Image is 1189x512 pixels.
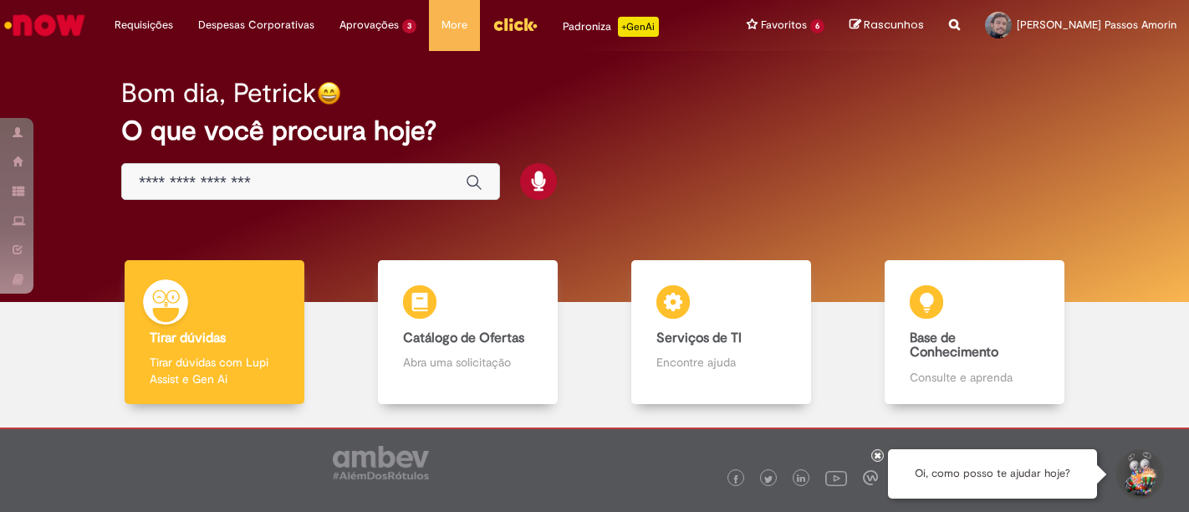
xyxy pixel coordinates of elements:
[403,330,524,346] b: Catálogo de Ofertas
[403,354,532,371] p: Abra uma solicitação
[594,260,848,405] a: Serviços de TI Encontre ajuda
[863,470,878,485] img: logo_footer_workplace.png
[492,12,538,37] img: click_logo_yellow_360x200.png
[888,449,1097,499] div: Oi, como posso te ajudar hoje?
[656,330,742,346] b: Serviços de TI
[761,17,807,33] span: Favoritos
[441,17,467,33] span: More
[121,79,317,108] h2: Bom dia, Petrick
[850,18,924,33] a: Rascunhos
[1114,449,1164,499] button: Iniciar Conversa de Suporte
[848,260,1101,405] a: Base de Conhecimento Consulte e aprenda
[317,81,341,105] img: happy-face.png
[339,17,399,33] span: Aprovações
[910,369,1038,386] p: Consulte e aprenda
[656,354,785,371] p: Encontre ajuda
[121,116,1068,146] h2: O que você procura hoje?
[764,475,773,484] img: logo_footer_twitter.png
[150,354,278,387] p: Tirar dúvidas com Lupi Assist e Gen Ai
[402,19,416,33] span: 3
[150,330,226,346] b: Tirar dúvidas
[115,17,173,33] span: Requisições
[1017,18,1176,32] span: [PERSON_NAME] Passos Amorin
[198,17,314,33] span: Despesas Corporativas
[825,467,847,489] img: logo_footer_youtube.png
[864,17,924,33] span: Rascunhos
[563,17,659,37] div: Padroniza
[618,17,659,37] p: +GenAi
[88,260,341,405] a: Tirar dúvidas Tirar dúvidas com Lupi Assist e Gen Ai
[341,260,594,405] a: Catálogo de Ofertas Abra uma solicitação
[2,8,88,42] img: ServiceNow
[810,19,824,33] span: 6
[732,475,740,484] img: logo_footer_facebook.png
[910,330,998,361] b: Base de Conhecimento
[797,474,805,484] img: logo_footer_linkedin.png
[333,446,429,479] img: logo_footer_ambev_rotulo_gray.png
